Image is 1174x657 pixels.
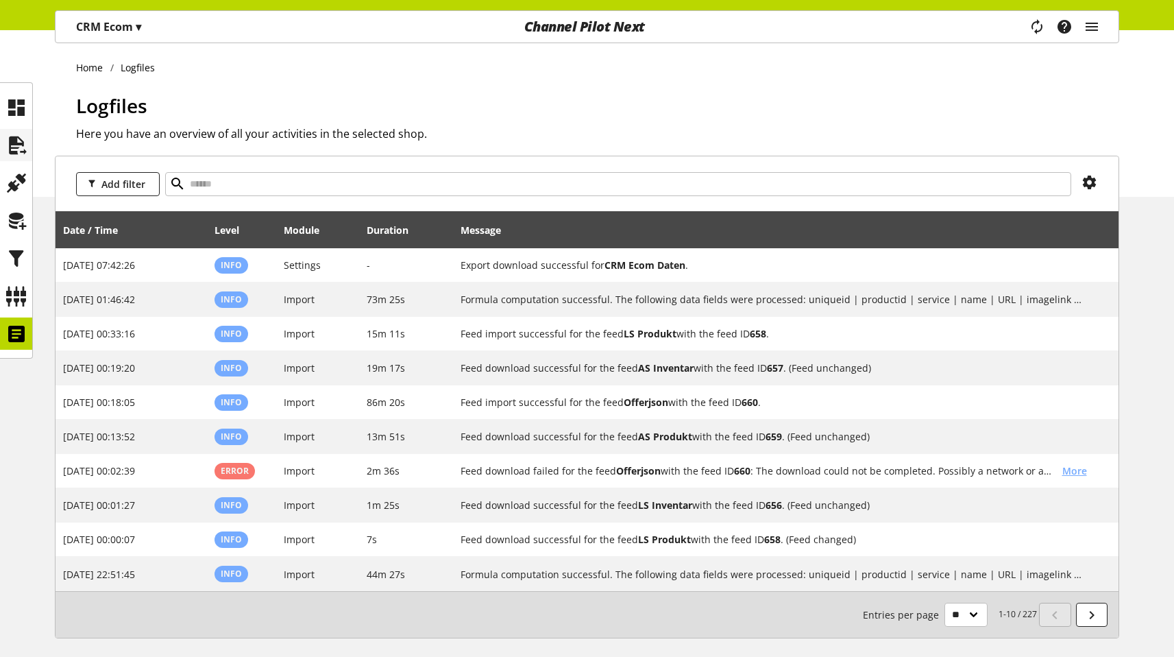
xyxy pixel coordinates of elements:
[604,259,685,272] b: CRM Ecom Daten
[221,259,242,271] span: Info
[221,328,242,339] span: Info
[76,19,141,35] p: CRM Ecom
[284,533,315,546] span: Import
[284,361,315,374] span: Import
[76,60,110,75] a: Home
[221,499,242,511] span: Info
[461,532,1086,547] h2: Feed download successful for the feed LS Produkt with the feed ID 658. (Feed changed)
[63,499,135,512] span: [DATE] 00:01:27
[742,396,758,409] b: 660
[461,395,1086,409] h2: Feed import successful for the feed Offerjson with the feed ID 660.
[461,292,1086,307] h2: Formula computation successful. The following data fields were processed: uniqueid | productid | ...
[367,430,405,443] span: 13m 51s
[284,327,315,340] span: Import
[76,93,147,119] span: Logfiles
[55,10,1119,43] nav: main navigation
[63,361,135,374] span: [DATE] 00:19:20
[461,464,1052,478] h2: Feed download failed for the feed Offerjson with the feed ID 660: The download could not be compl...
[76,172,160,196] button: Add filter
[63,327,135,340] span: [DATE] 00:33:16
[1052,459,1097,483] button: More
[367,396,405,409] span: 86m 20s
[767,361,783,374] b: 657
[461,567,1086,582] h2: Formula computation successful. The following data fields were processed: uniqueid | productid | ...
[221,294,242,305] span: Info
[63,533,135,546] span: [DATE] 00:00:07
[63,396,135,409] span: [DATE] 00:18:05
[461,216,1112,243] div: Message
[63,430,135,443] span: [DATE] 00:13:52
[461,429,1086,444] h2: Feed download successful for the feed AS Produkt with the feed ID 659. (Feed unchanged)
[101,177,145,191] span: Add filter
[367,464,400,477] span: 2m 36s
[284,396,315,409] span: Import
[221,396,242,408] span: Info
[1062,464,1087,478] span: More
[638,430,692,443] b: AS Produkt
[367,293,405,306] span: 73m 25s
[284,464,315,477] span: Import
[461,498,1086,512] h2: Feed download successful for the feed LS Inventar with the feed ID 656. (Feed unchanged)
[616,464,661,477] b: Offerjson
[221,568,242,580] span: Info
[221,362,242,374] span: Info
[734,464,750,477] b: 660
[863,603,1037,627] small: 1-10 / 227
[284,568,315,581] span: Import
[63,293,135,306] span: [DATE] 01:46:42
[638,499,692,512] b: LS Inventar
[461,258,1086,272] h2: Export download successful for CRM Ecom Daten.
[638,361,694,374] b: AS Inventar
[638,533,691,546] b: LS Produkt
[63,223,132,237] div: Date / Time
[367,533,377,546] span: 7s
[624,396,668,409] b: Offerjson
[461,326,1086,341] h2: Feed import successful for the feed LS Produkt with the feed ID 658.
[215,223,253,237] div: Level
[63,259,135,272] span: [DATE] 07:42:26
[750,327,766,340] b: 658
[461,361,1086,375] h2: Feed download successful for the feed AS Inventar with the feed ID 657. (Feed unchanged)
[367,327,405,340] span: 15m 11s
[284,259,321,272] span: Settings
[221,431,242,442] span: Info
[284,223,333,237] div: Module
[367,223,422,237] div: Duration
[367,568,405,581] span: 44m 27s
[764,533,781,546] b: 658
[63,464,135,477] span: [DATE] 00:02:39
[284,430,315,443] span: Import
[284,499,315,512] span: Import
[624,327,676,340] b: LS Produkt
[766,430,782,443] b: 659
[863,608,944,622] span: Entries per page
[136,19,141,34] span: ▾
[367,361,405,374] span: 19m 17s
[76,126,1119,142] h2: Here you have an overview of all your activities in the selected shop.
[221,534,242,545] span: Info
[63,568,135,581] span: [DATE] 22:51:45
[221,465,249,477] span: Error
[766,499,782,512] b: 656
[367,499,400,512] span: 1m 25s
[284,293,315,306] span: Import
